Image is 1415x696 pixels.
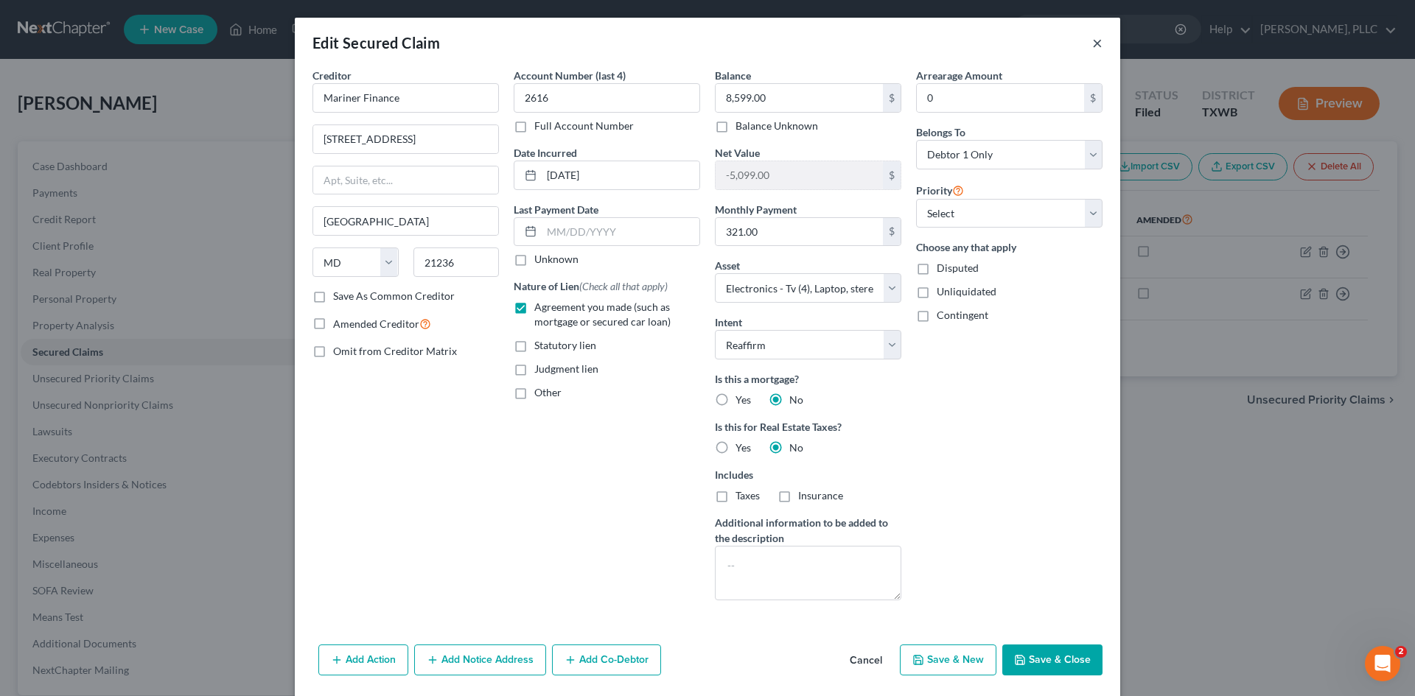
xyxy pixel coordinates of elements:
label: Includes [715,467,901,482]
button: Add Notice Address [414,644,546,675]
span: Omit from Creditor Matrix [333,345,457,357]
label: Monthly Payment [715,202,797,217]
label: Nature of Lien [514,278,668,294]
span: Asset [715,259,740,272]
input: Enter zip... [413,247,500,277]
label: Save As Common Creditor [333,289,455,303]
input: Apt, Suite, etc... [313,166,498,194]
span: Other [534,386,562,398]
span: Yes [736,441,751,454]
label: Net Value [715,145,760,161]
button: Cancel [838,646,894,675]
button: Add Action [318,644,408,675]
label: Unknown [534,252,579,267]
label: Arrearage Amount [916,68,1002,83]
span: Belongs To [916,126,965,138]
button: Save & New [900,644,996,675]
div: $ [1084,84,1102,112]
label: Account Number (last 4) [514,68,626,83]
input: MM/DD/YYYY [542,218,699,246]
div: $ [883,161,901,189]
span: Insurance [798,489,843,502]
input: 0.00 [716,84,883,112]
button: Add Co-Debtor [552,644,661,675]
label: Intent [715,314,742,330]
span: No [789,441,803,454]
span: Amended Creditor [333,317,419,330]
span: Yes [736,393,751,406]
input: Enter city... [313,207,498,235]
span: Unliquidated [937,285,996,298]
span: Contingent [937,309,988,321]
label: Priority [916,181,964,199]
input: Enter address... [313,125,498,153]
button: Save & Close [1002,644,1103,675]
span: Disputed [937,261,979,274]
div: $ [883,218,901,246]
label: Additional information to be added to the description [715,515,901,546]
iframe: Intercom live chat [1365,646,1400,681]
span: Taxes [736,489,760,502]
label: Is this for Real Estate Taxes? [715,419,901,435]
span: Judgment lien [534,362,598,375]
span: Creditor [312,69,352,82]
div: Edit Secured Claim [312,32,440,53]
span: Agreement you made (such as mortgage or secured car loan) [534,300,671,328]
span: Statutory lien [534,339,596,351]
input: 0.00 [917,84,1084,112]
span: 2 [1395,646,1407,658]
input: Search creditor by name... [312,83,499,113]
div: $ [883,84,901,112]
input: 0.00 [716,218,883,246]
label: Date Incurred [514,145,577,161]
label: Last Payment Date [514,202,598,217]
button: × [1092,34,1103,52]
span: No [789,393,803,406]
input: 0.00 [716,161,883,189]
label: Full Account Number [534,119,634,133]
label: Choose any that apply [916,239,1103,255]
label: Is this a mortgage? [715,371,901,387]
span: (Check all that apply) [579,280,668,292]
label: Balance [715,68,751,83]
label: Balance Unknown [736,119,818,133]
input: MM/DD/YYYY [542,161,699,189]
input: XXXX [514,83,700,113]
